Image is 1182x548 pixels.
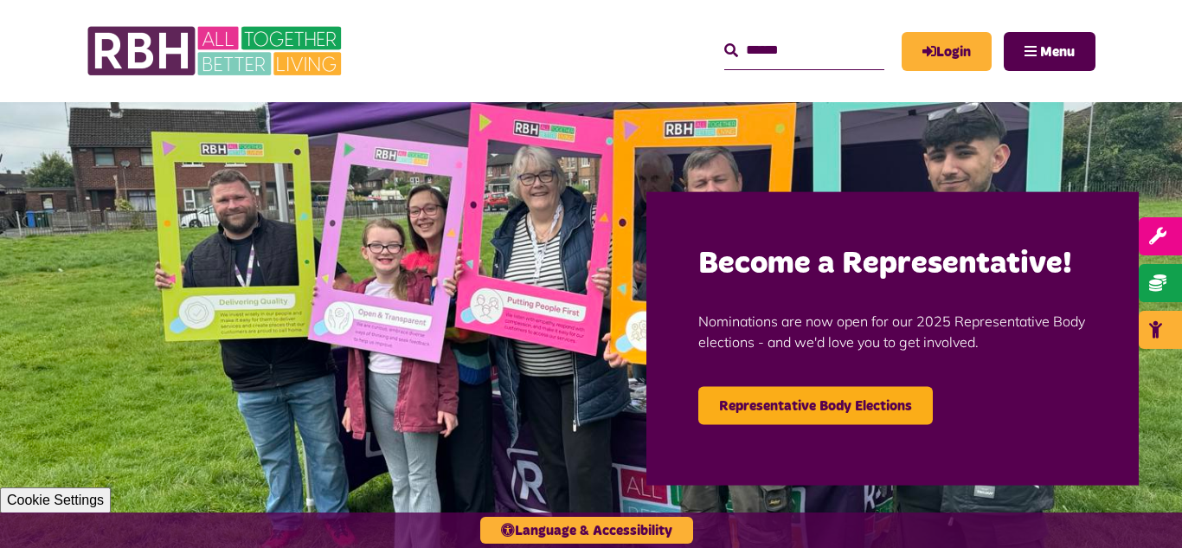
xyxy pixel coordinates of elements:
[902,32,992,71] a: MyRBH
[1040,45,1075,59] span: Menu
[698,243,1087,284] h2: Become a Representative!
[87,17,346,85] img: RBH
[1004,32,1095,71] button: Navigation
[698,284,1087,377] p: Nominations are now open for our 2025 Representative Body elections - and we'd love you to get in...
[698,386,933,424] a: Representative Body Elections
[480,517,693,544] button: Language & Accessibility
